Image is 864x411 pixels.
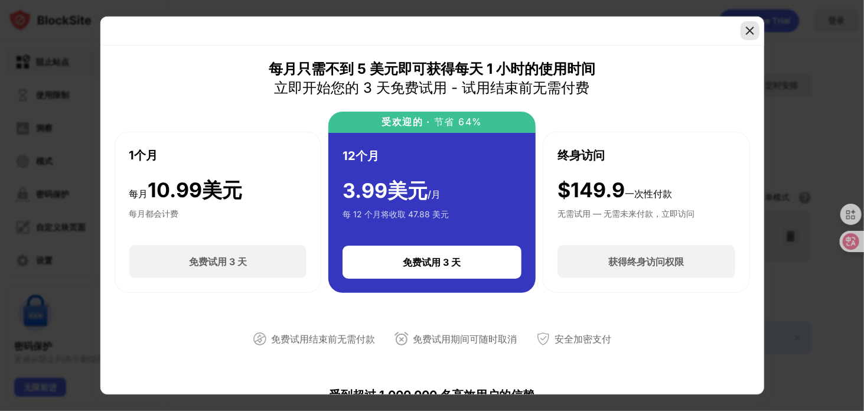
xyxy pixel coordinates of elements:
[269,60,595,77] font: 每月只需​​不到 5 美元即可获得每天 1 小时的使用时间
[557,178,625,202] font: $149.9
[343,178,387,203] font: 3.99
[275,79,590,96] font: 立即开始您的 3 天免费试用 - 试用结束前无需付费
[403,256,461,268] font: 免费试用 3 天
[428,188,441,200] font: /月
[557,148,605,162] font: 终身访问
[625,188,672,200] font: 一次性付款
[189,256,247,268] font: 免费试用 3 天
[434,116,482,128] font: 节省 64%
[129,148,158,162] font: 1个月
[555,333,612,345] font: 安全加密支付
[394,332,409,346] img: 随时取消
[272,333,376,345] font: 免费试用结束前无需付款
[148,178,203,202] font: 10.99
[536,332,550,346] img: 担保付款
[203,178,243,202] font: 美元
[608,256,684,268] font: 获得终身访问权限
[387,178,428,203] font: 美元
[129,208,179,218] font: 每月都会计费
[343,209,449,219] font: 每 12 个月将收取 47.88 美元
[343,149,379,163] font: 12个月
[413,333,517,345] font: 免费试用期间可随时取消
[557,208,695,218] font: 无需试用 — 无需未来付款，立即访问
[129,188,148,200] font: 每月
[330,388,535,402] font: 受到超过 1,000,000 名高效用户的信赖
[253,332,267,346] img: 不付款
[382,116,430,128] font: 受欢迎的 ·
